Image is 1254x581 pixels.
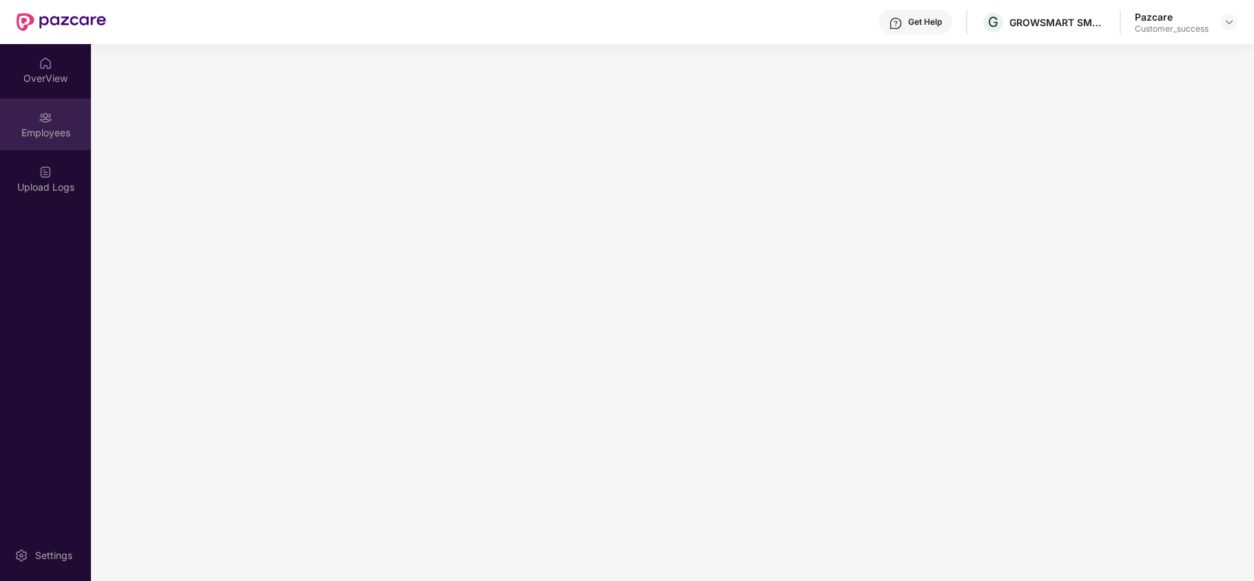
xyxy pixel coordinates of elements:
[1009,16,1106,29] div: GROWSMART SMB SOLUTIONS PRIVATE LIMITED
[1135,23,1209,34] div: Customer_success
[988,14,998,30] span: G
[889,17,903,30] img: svg+xml;base64,PHN2ZyBpZD0iSGVscC0zMngzMiIgeG1sbnM9Imh0dHA6Ly93d3cudzMub3JnLzIwMDAvc3ZnIiB3aWR0aD...
[14,549,28,562] img: svg+xml;base64,PHN2ZyBpZD0iU2V0dGluZy0yMHgyMCIgeG1sbnM9Imh0dHA6Ly93d3cudzMub3JnLzIwMDAvc3ZnIiB3aW...
[39,56,52,70] img: svg+xml;base64,PHN2ZyBpZD0iSG9tZSIgeG1sbnM9Imh0dHA6Ly93d3cudzMub3JnLzIwMDAvc3ZnIiB3aWR0aD0iMjAiIG...
[908,17,942,28] div: Get Help
[17,13,106,31] img: New Pazcare Logo
[39,111,52,125] img: svg+xml;base64,PHN2ZyBpZD0iRW1wbG95ZWVzIiB4bWxucz0iaHR0cDovL3d3dy53My5vcmcvMjAwMC9zdmciIHdpZHRoPS...
[39,165,52,179] img: svg+xml;base64,PHN2ZyBpZD0iVXBsb2FkX0xvZ3MiIGRhdGEtbmFtZT0iVXBsb2FkIExvZ3MiIHhtbG5zPSJodHRwOi8vd3...
[1135,10,1209,23] div: Pazcare
[1224,17,1235,28] img: svg+xml;base64,PHN2ZyBpZD0iRHJvcGRvd24tMzJ4MzIiIHhtbG5zPSJodHRwOi8vd3d3LnczLm9yZy8yMDAwL3N2ZyIgd2...
[31,549,76,562] div: Settings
